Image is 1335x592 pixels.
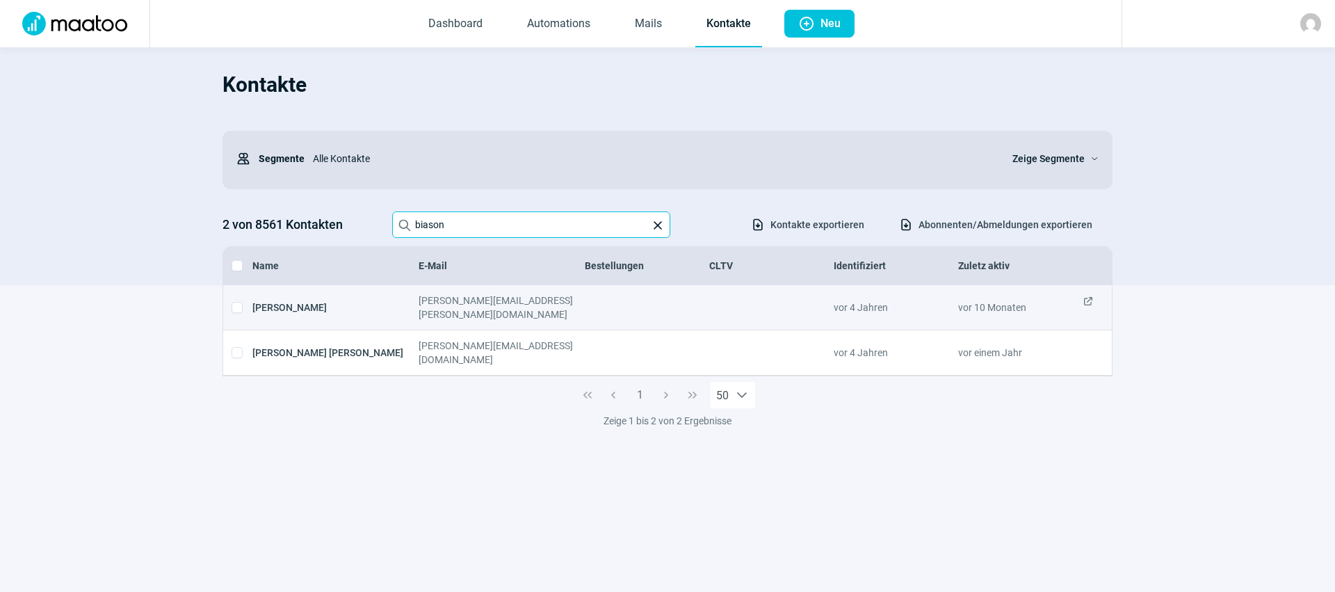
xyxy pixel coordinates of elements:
div: [PERSON_NAME] [PERSON_NAME] [252,339,419,367]
img: Logo [14,12,136,35]
div: [PERSON_NAME][EMAIL_ADDRESS][PERSON_NAME][DOMAIN_NAME] [419,294,585,321]
button: Kontakte exportieren [736,213,879,237]
a: Mails [624,1,673,47]
img: avatar [1300,13,1321,34]
div: vor 10 Monaten [958,294,1083,321]
a: Automations [516,1,601,47]
button: Neu [784,10,855,38]
a: Dashboard [417,1,494,47]
div: Zeige 1 bis 2 von 2 Ergebnisse [222,414,1112,428]
button: Page 1 [626,382,653,408]
span: Kontakte exportieren [770,214,864,236]
div: [PERSON_NAME][EMAIL_ADDRESS][DOMAIN_NAME] [419,339,585,367]
div: Identifiziert [834,259,958,273]
div: vor 4 Jahren [834,294,958,321]
h3: 2 von 8561 Kontakten [222,214,378,236]
div: Segmente [236,145,305,173]
div: E-Mail [419,259,585,273]
a: Kontakte [695,1,762,47]
div: Zuletz aktiv [958,259,1083,273]
h1: Kontakte [222,61,1112,109]
span: Neu [820,10,841,38]
div: Name [252,259,419,273]
span: Abonnenten/Abmeldungen exportieren [919,214,1092,236]
div: vor 4 Jahren [834,339,958,367]
span: Zeige Segmente [1012,150,1085,167]
div: [PERSON_NAME] [252,294,419,321]
button: Abonnenten/Abmeldungen exportieren [884,213,1107,237]
div: CLTV [709,259,834,273]
div: Alle Kontakte [305,145,996,173]
div: Bestellungen [585,259,709,273]
div: vor einem Jahr [958,339,1083,367]
input: Search [392,211,670,238]
span: Rows per page [711,382,729,408]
